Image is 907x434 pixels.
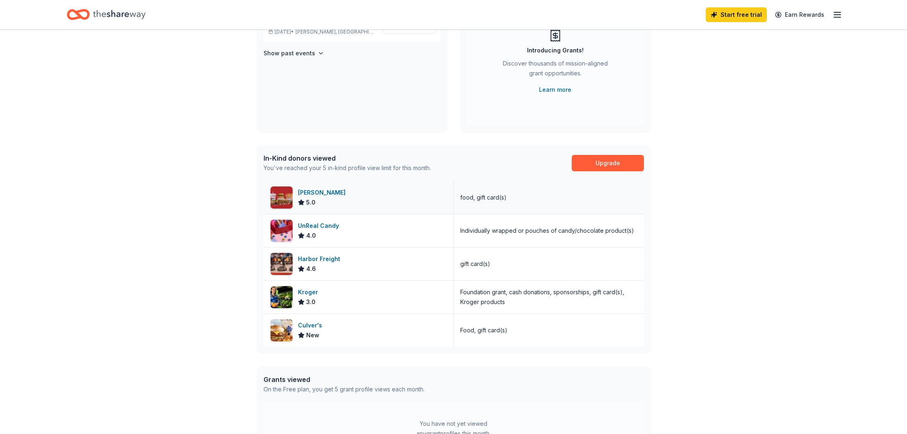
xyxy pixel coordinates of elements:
[264,384,425,394] div: On the Free plan, you get 5 grant profile views each month.
[271,253,293,275] img: Image for Harbor Freight
[264,153,431,163] div: In-Kind donors viewed
[264,163,431,173] div: You've reached your 5 in-kind profile view limit for this month.
[460,325,507,335] div: Food, gift card(s)
[527,45,584,55] div: Introducing Grants!
[500,59,611,82] div: Discover thousands of mission-aligned grant opportunities.
[271,186,293,209] img: Image for Portillo's
[706,7,767,22] a: Start free trial
[460,287,637,307] div: Foundation grant, cash donations, sponsorships, gift card(s), Kroger products
[298,254,343,264] div: Harbor Freight
[306,198,316,207] span: 5.0
[264,48,315,58] h4: Show past events
[306,231,316,241] span: 4.0
[770,7,829,22] a: Earn Rewards
[460,193,507,202] div: food, gift card(s)
[298,287,321,297] div: Kroger
[271,319,293,341] img: Image for Culver's
[306,264,316,274] span: 4.6
[296,29,376,35] span: [PERSON_NAME], [GEOGRAPHIC_DATA]
[306,330,319,340] span: New
[264,375,425,384] div: Grants viewed
[460,226,634,236] div: Individually wrapped or pouches of candy/chocolate product(s)
[298,188,349,198] div: [PERSON_NAME]
[264,48,324,58] button: Show past events
[539,85,571,95] a: Learn more
[306,297,316,307] span: 3.0
[298,221,342,231] div: UnReal Candy
[271,220,293,242] img: Image for UnReal Candy
[572,155,644,171] a: Upgrade
[460,259,490,269] div: gift card(s)
[268,29,376,35] p: [DATE] •
[298,320,325,330] div: Culver's
[271,286,293,308] img: Image for Kroger
[67,5,145,24] a: Home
